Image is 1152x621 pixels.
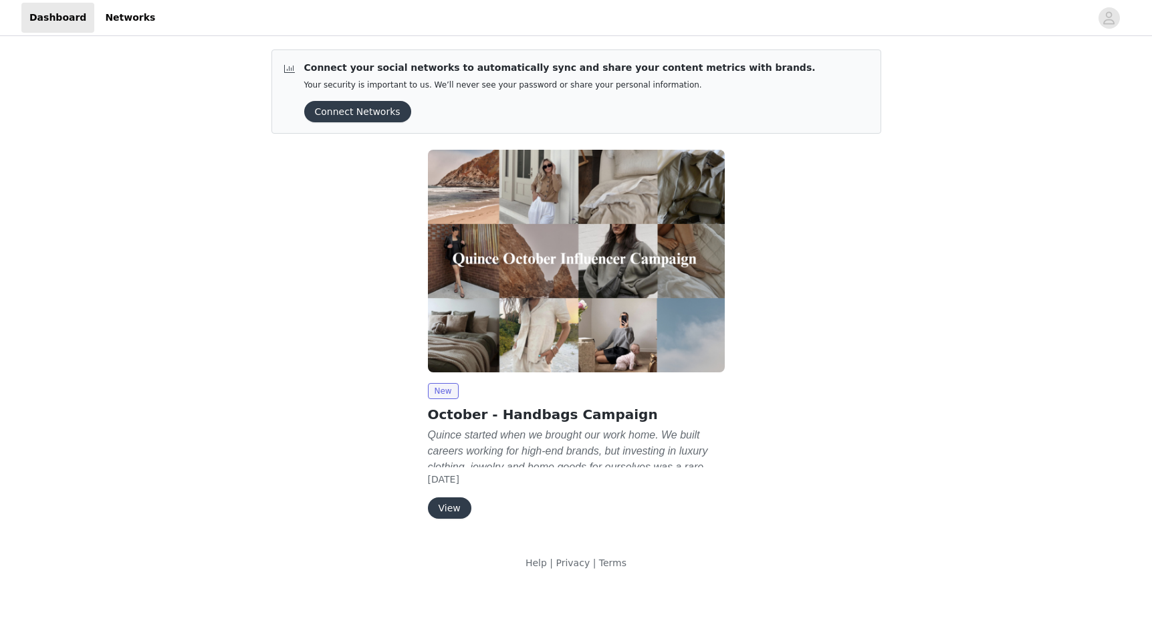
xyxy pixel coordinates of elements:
span: [DATE] [428,474,459,485]
p: Your security is important to us. We’ll never see your password or share your personal information. [304,80,816,90]
button: View [428,497,471,519]
a: Networks [97,3,163,33]
button: Connect Networks [304,101,411,122]
img: Quince [428,150,725,372]
em: Quince started when we brought our work home. We built careers working for high-end brands, but i... [428,429,713,521]
a: Privacy [556,557,590,568]
span: | [550,557,553,568]
span: | [593,557,596,568]
span: New [428,383,459,399]
div: avatar [1103,7,1115,29]
a: View [428,503,471,513]
a: Terms [599,557,626,568]
a: Dashboard [21,3,94,33]
h2: October - Handbags Campaign [428,404,725,424]
a: Help [526,557,547,568]
p: Connect your social networks to automatically sync and share your content metrics with brands. [304,61,816,75]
